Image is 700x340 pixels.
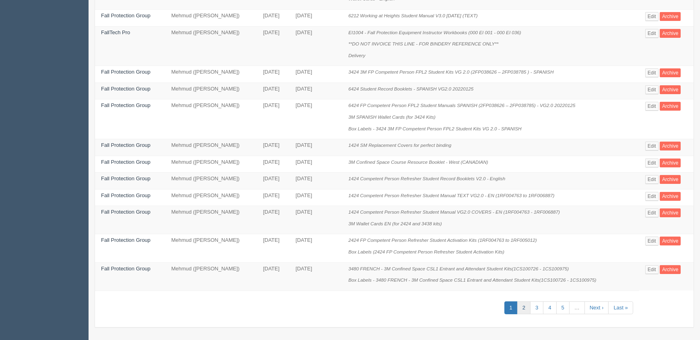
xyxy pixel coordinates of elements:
[101,142,151,148] a: Fall Protection Group
[348,193,554,198] i: 1424 Competent Person Refresher Student Manual TEXT VG2.0 - EN (1RF004763 to 1RF006887)
[660,29,681,38] a: Archive
[289,234,342,262] td: [DATE]
[257,206,289,234] td: [DATE]
[660,102,681,111] a: Archive
[660,265,681,274] a: Archive
[348,114,436,120] i: 3M SPANISH Wallet Cards (for 3424 Kits)
[165,206,257,234] td: Mehmud ([PERSON_NAME])
[348,103,575,108] i: 6424 FP Competent Person FPL2 Student Manuals SPANISH (2FP038626 – 2FP038785) - VG2.0 20220125
[165,234,257,262] td: Mehmud ([PERSON_NAME])
[165,173,257,190] td: Mehmud ([PERSON_NAME])
[101,175,151,181] a: Fall Protection Group
[165,10,257,27] td: Mehmud ([PERSON_NAME])
[165,189,257,206] td: Mehmud ([PERSON_NAME])
[348,209,560,214] i: 1424 Competent Person Refresher Student Manual VG2.0 COVERS - EN (1RF004763 - 1RF006887)
[348,176,505,181] i: 1424 Competent Person Refresher Student Record Booklets V2.0 - English
[660,192,681,201] a: Archive
[165,26,257,66] td: Mehmud ([PERSON_NAME])
[101,86,151,92] a: Fall Protection Group
[645,159,659,167] a: Edit
[660,12,681,21] a: Archive
[517,301,531,315] a: 2
[348,126,521,131] i: Box Labels - 3424 3M FP Competent Person FPL2 Student Kits VG 2.0 - SPANISH
[660,208,681,217] a: Archive
[584,301,609,315] a: Next ›
[348,53,365,58] i: Delivery
[645,142,659,150] a: Edit
[101,12,151,19] a: Fall Protection Group
[348,142,451,148] i: 1424 SM Replacement Covers for perfect binding
[348,159,488,165] i: 3M Confined Space Course Resource Booklet - West (CANADIAN)
[348,221,442,226] i: 3M Wallet Cards EN (for 2424 and 3438 kits)
[257,189,289,206] td: [DATE]
[289,173,342,190] td: [DATE]
[660,85,681,94] a: Archive
[257,26,289,66] td: [DATE]
[101,209,151,215] a: Fall Protection Group
[289,66,342,83] td: [DATE]
[660,68,681,77] a: Archive
[645,208,659,217] a: Edit
[101,69,151,75] a: Fall Protection Group
[645,192,659,201] a: Edit
[289,10,342,27] td: [DATE]
[289,26,342,66] td: [DATE]
[101,237,151,243] a: Fall Protection Group
[257,99,289,139] td: [DATE]
[348,69,553,74] i: 3424 3M FP Competent Person FPL2 Student Kits VG 2.0 (2FP038626 – 2FP038785 ) - SPANISH
[645,175,659,184] a: Edit
[289,82,342,99] td: [DATE]
[165,139,257,156] td: Mehmud ([PERSON_NAME])
[165,66,257,83] td: Mehmud ([PERSON_NAME])
[257,10,289,27] td: [DATE]
[165,156,257,173] td: Mehmud ([PERSON_NAME])
[645,29,659,38] a: Edit
[348,237,537,243] i: 2424 FP Competent Person Refresher Student Activation Kits (1RF004763 to 1RF005012)
[608,301,633,315] a: Last »
[645,85,659,94] a: Edit
[348,41,498,46] i: **DO NOT INVOICE THIS LINE - FOR BINDERY REFERENCE ONLY**
[101,266,151,272] a: Fall Protection Group
[257,234,289,262] td: [DATE]
[257,262,289,291] td: [DATE]
[348,249,504,254] i: Box Labels (2424 FP Competent Person Refresher Student Activation Kits)
[504,301,518,315] a: 1
[348,86,473,91] i: 6424 Student Record Booklets - SPANISH VG2.0 20220125
[660,159,681,167] a: Archive
[257,66,289,83] td: [DATE]
[348,277,596,282] i: Box Labels - 3480 FRENCH - 3M Confined Space CSL1 Entrant and Attendant Student Kits(1CS100726 - ...
[660,175,681,184] a: Archive
[348,30,521,35] i: EI1004 - Fall Protection Equipment Instructor Workbooks (000 EI 001 - 000 EI 036)
[289,99,342,139] td: [DATE]
[165,99,257,139] td: Mehmud ([PERSON_NAME])
[645,68,659,77] a: Edit
[101,159,151,165] a: Fall Protection Group
[645,12,659,21] a: Edit
[101,192,151,198] a: Fall Protection Group
[165,82,257,99] td: Mehmud ([PERSON_NAME])
[569,301,585,315] a: …
[645,237,659,245] a: Edit
[165,262,257,291] td: Mehmud ([PERSON_NAME])
[556,301,570,315] a: 5
[101,29,130,35] a: FallTech Pro
[645,265,659,274] a: Edit
[289,262,342,291] td: [DATE]
[660,237,681,245] a: Archive
[101,102,151,108] a: Fall Protection Group
[543,301,556,315] a: 4
[348,266,569,271] i: 3480 FRENCH - 3M Confined Space CSL1 Entrant and Attendant Student Kits(1CS100726 - 1CS100975)
[289,139,342,156] td: [DATE]
[289,156,342,173] td: [DATE]
[348,13,477,18] i: 6212 Working at Heights Student Manual V3.0 [DATE] (TEXT)
[289,206,342,234] td: [DATE]
[257,82,289,99] td: [DATE]
[257,156,289,173] td: [DATE]
[257,139,289,156] td: [DATE]
[530,301,543,315] a: 3
[660,142,681,150] a: Archive
[257,173,289,190] td: [DATE]
[289,189,342,206] td: [DATE]
[645,102,659,111] a: Edit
